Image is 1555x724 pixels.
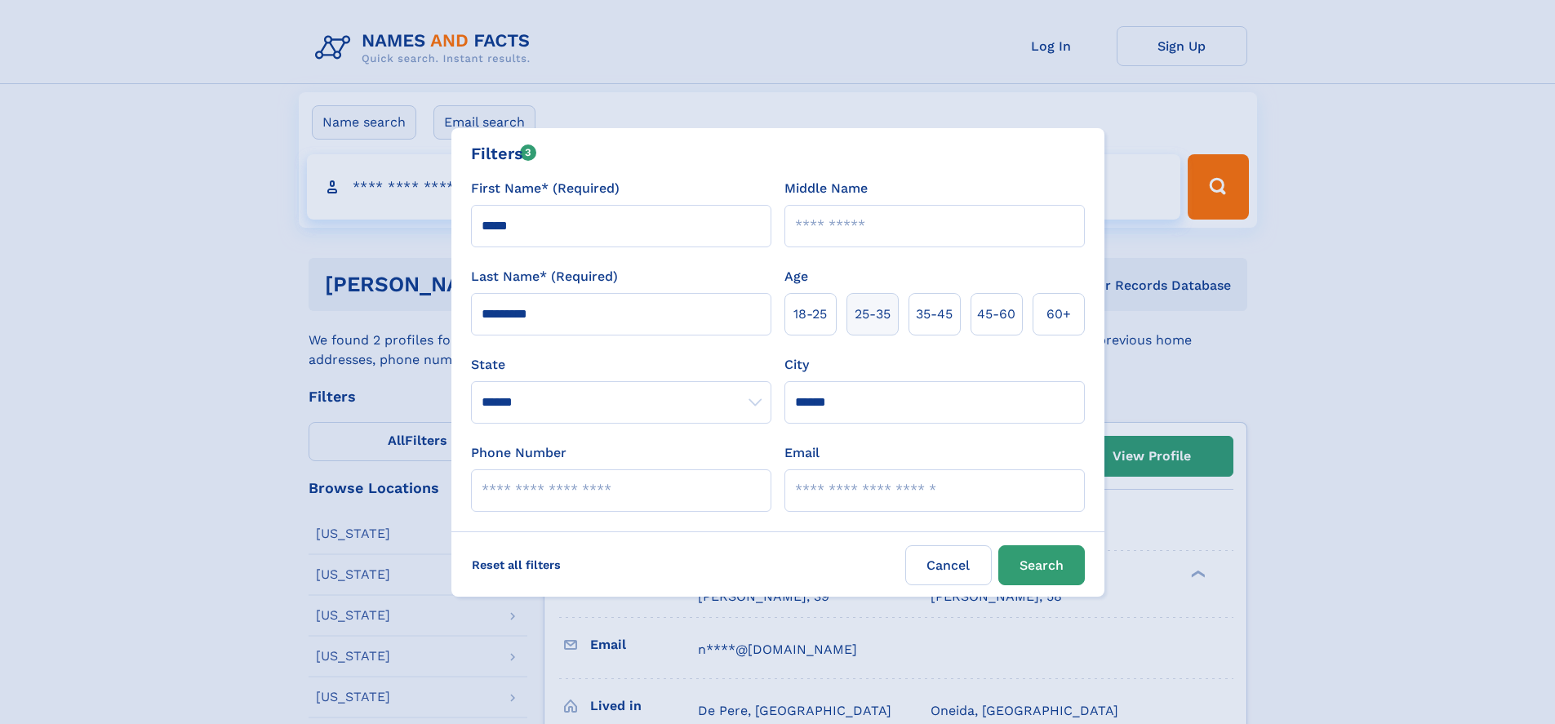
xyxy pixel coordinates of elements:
[916,304,953,324] span: 35‑45
[461,545,571,584] label: Reset all filters
[793,304,827,324] span: 18‑25
[471,267,618,286] label: Last Name* (Required)
[1046,304,1071,324] span: 60+
[977,304,1015,324] span: 45‑60
[471,355,771,375] label: State
[784,443,820,463] label: Email
[784,355,809,375] label: City
[471,443,566,463] label: Phone Number
[784,179,868,198] label: Middle Name
[855,304,891,324] span: 25‑35
[784,267,808,286] label: Age
[471,179,620,198] label: First Name* (Required)
[471,141,537,166] div: Filters
[905,545,992,585] label: Cancel
[998,545,1085,585] button: Search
